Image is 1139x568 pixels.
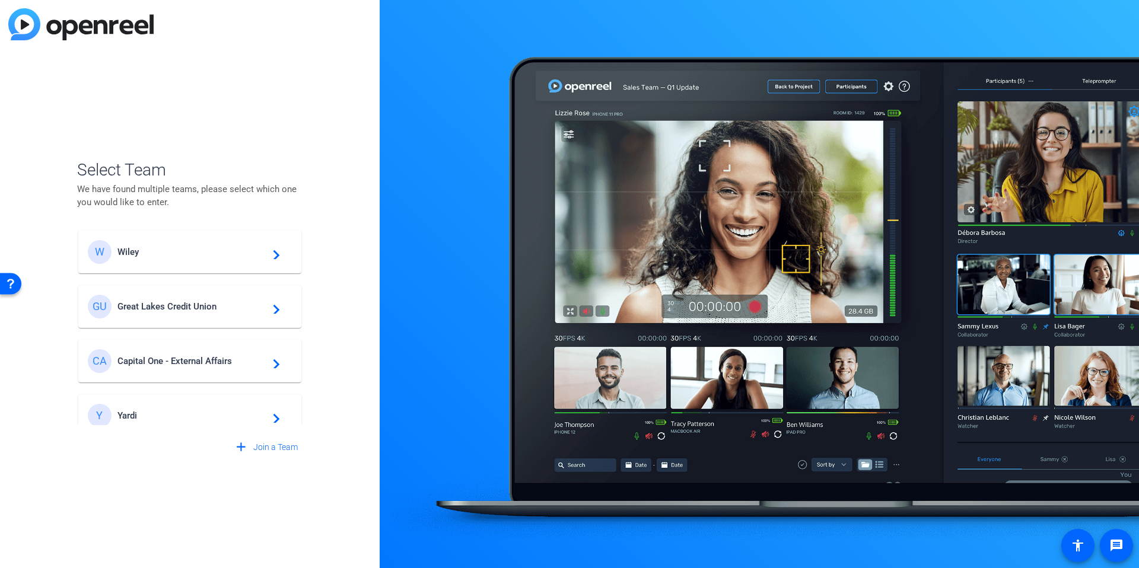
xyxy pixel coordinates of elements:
[117,356,266,366] span: Capital One - External Affairs
[117,301,266,312] span: Great Lakes Credit Union
[117,410,266,421] span: Yardi
[253,441,298,454] span: Join a Team
[266,299,280,314] mat-icon: navigate_next
[229,437,303,458] button: Join a Team
[266,245,280,259] mat-icon: navigate_next
[266,354,280,368] mat-icon: navigate_next
[88,240,112,264] div: W
[88,295,112,318] div: GU
[77,158,303,183] span: Select Team
[88,349,112,373] div: CA
[266,409,280,423] mat-icon: navigate_next
[1109,538,1124,553] mat-icon: message
[117,247,266,257] span: Wiley
[8,8,154,40] img: blue-gradient.svg
[77,183,303,209] p: We have found multiple teams, please select which one you would like to enter.
[88,404,112,427] div: Y
[234,440,249,455] mat-icon: add
[1071,538,1085,553] mat-icon: accessibility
